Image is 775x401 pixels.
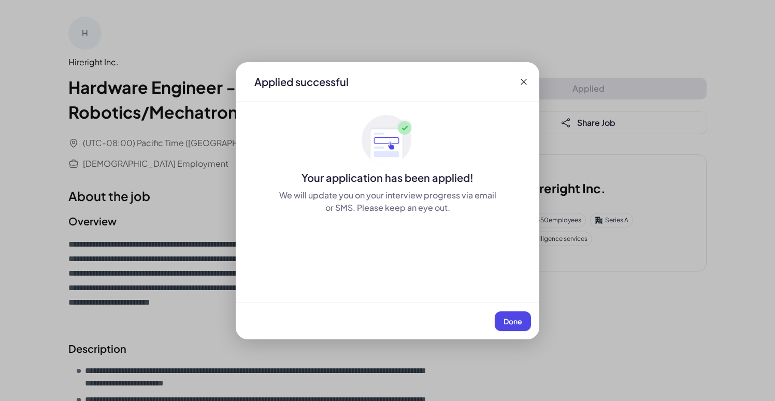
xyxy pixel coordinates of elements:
[236,170,539,185] div: Your application has been applied!
[495,311,531,331] button: Done
[254,75,349,89] div: Applied successful
[504,317,522,326] span: Done
[277,189,498,214] div: We will update you on your interview progress via email or SMS. Please keep an eye out.
[362,114,413,166] img: ApplyedMaskGroup3.svg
